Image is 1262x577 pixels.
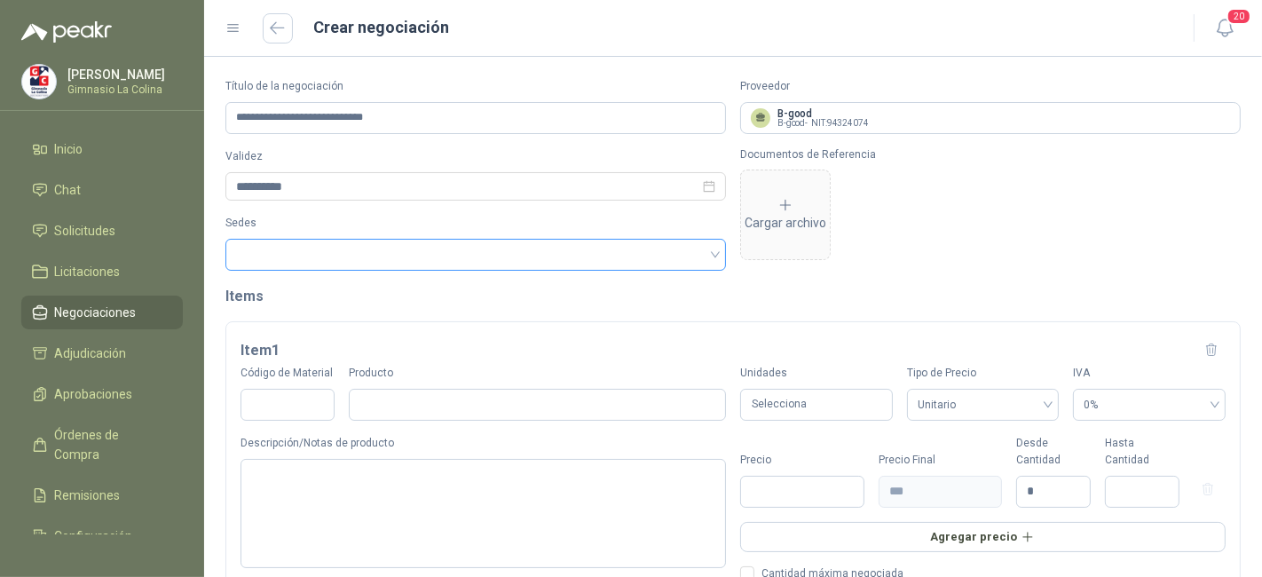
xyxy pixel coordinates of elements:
p: Gimnasio La Colina [67,84,178,95]
p: [PERSON_NAME] [67,68,178,81]
label: Sedes [225,215,726,232]
h3: Item 1 [241,339,280,362]
a: Negociaciones [21,296,183,329]
div: Precio Final [879,452,1003,469]
span: Remisiones [55,486,121,505]
label: Validez [225,148,726,165]
a: Remisiones [21,478,183,512]
span: Inicio [55,139,83,159]
span: Configuración [55,526,133,546]
label: IVA [1073,365,1226,382]
button: Agregar precio [740,522,1226,552]
a: Licitaciones [21,255,183,288]
span: Solicitudes [55,221,116,241]
h1: Crear negociación [314,15,450,40]
label: Código de Material [241,365,335,382]
p: Documentos de Referencia [740,148,1241,161]
a: Chat [21,173,183,207]
span: Licitaciones [55,262,121,281]
div: Precio [740,452,864,469]
a: Configuración [21,519,183,553]
div: Cargar archivo [745,197,826,233]
label: Proveedor [740,78,1241,95]
label: Producto [349,365,726,382]
img: Company Logo [22,65,56,99]
a: Inicio [21,132,183,166]
span: Aprobaciones [55,384,133,404]
span: 0% [1084,391,1215,418]
span: Chat [55,180,82,200]
label: Tipo de Precio [907,365,1060,382]
a: Aprobaciones [21,377,183,411]
span: Negociaciones [55,303,137,322]
div: Desde Cantidad [1016,435,1091,469]
button: 20 [1209,12,1241,44]
div: Hasta Cantidad [1105,435,1179,469]
span: Adjudicación [55,344,127,363]
a: Órdenes de Compra [21,418,183,471]
span: Unitario [918,391,1049,418]
a: Solicitudes [21,214,183,248]
label: Unidades [740,365,893,382]
span: Órdenes de Compra [55,425,166,464]
div: Selecciona [740,389,893,422]
img: Logo peakr [21,21,112,43]
a: Adjudicación [21,336,183,370]
h2: Items [225,285,1241,307]
span: 20 [1227,8,1251,25]
label: Título de la negociación [225,78,726,95]
label: Descripción/Notas de producto [241,435,726,452]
